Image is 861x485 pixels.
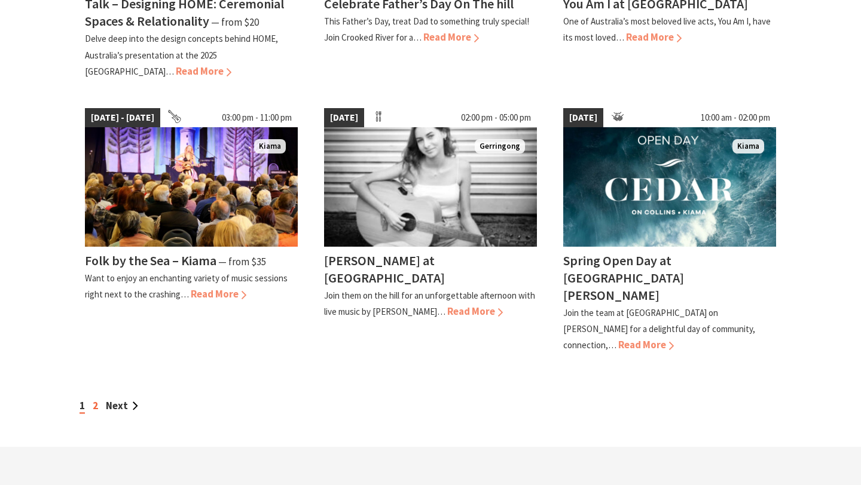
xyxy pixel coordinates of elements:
span: Kiama [254,139,286,154]
span: [DATE] [563,108,603,127]
span: [DATE] - [DATE] [85,108,160,127]
span: Read More [423,30,479,44]
h4: Spring Open Day at [GEOGRAPHIC_DATA][PERSON_NAME] [563,252,684,303]
p: Delve deep into the design concepts behind HOME, Australia’s presentation at the 2025 [GEOGRAPHIC... [85,33,278,76]
span: Read More [176,65,231,78]
a: Next [106,399,138,412]
img: Folk by the Sea - Showground Pavilion [85,127,298,247]
h4: [PERSON_NAME] at [GEOGRAPHIC_DATA] [324,252,445,286]
span: Read More [618,338,674,351]
span: Gerringong [475,139,525,154]
p: Join them on the hill for an unforgettable afternoon with live music by [PERSON_NAME]… [324,290,535,317]
span: Kiama [732,139,764,154]
a: 2 [93,399,98,412]
p: This Father’s Day, treat Dad to something truly special! Join Crooked River for a… [324,16,529,43]
a: [DATE] 02:00 pm - 05:00 pm Tayah Larsen Gerringong [PERSON_NAME] at [GEOGRAPHIC_DATA] Join them o... [324,108,537,354]
span: Read More [447,305,503,318]
span: [DATE] [324,108,364,127]
span: ⁠— from $20 [211,16,259,29]
p: Join the team at [GEOGRAPHIC_DATA] on [PERSON_NAME] for a delightful day of community, connection,… [563,307,755,351]
span: 02:00 pm - 05:00 pm [455,108,537,127]
img: Tayah Larsen [324,127,537,247]
a: [DATE] - [DATE] 03:00 pm - 11:00 pm Folk by the Sea - Showground Pavilion Kiama Folk by the Sea –... [85,108,298,354]
span: Read More [626,30,682,44]
span: 10:00 am - 02:00 pm [695,108,776,127]
span: 03:00 pm - 11:00 pm [216,108,298,127]
span: 1 [80,399,85,414]
p: Want to enjoy an enchanting variety of music sessions right next to the crashing… [85,272,288,300]
h4: Folk by the Sea – Kiama [85,252,216,269]
span: ⁠— from $35 [218,255,266,268]
span: Read More [191,287,246,300]
p: One of Australia’s most beloved live acts, You Am I, have its most loved… [563,16,771,43]
a: [DATE] 10:00 am - 02:00 pm Kiama Spring Open Day at [GEOGRAPHIC_DATA][PERSON_NAME] Join the team ... [563,108,776,354]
